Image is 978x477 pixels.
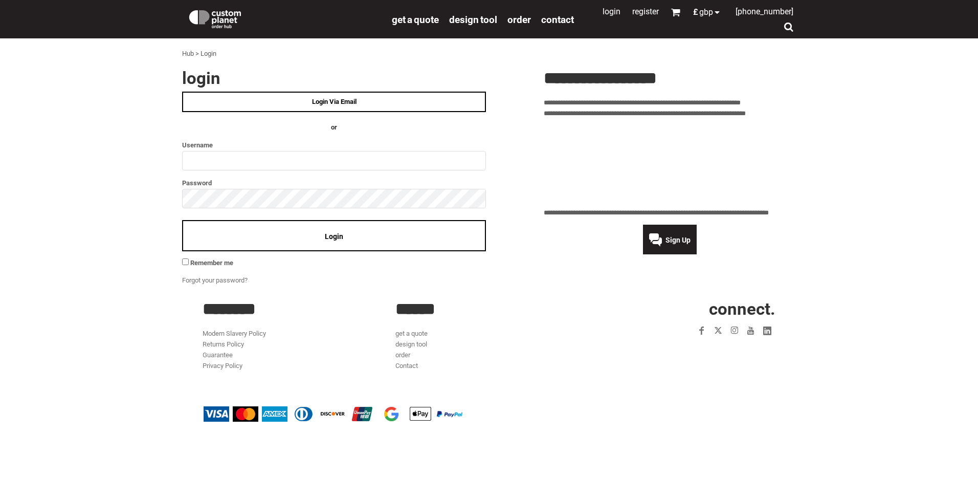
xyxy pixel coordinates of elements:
[544,125,796,202] iframe: Customer reviews powered by Trustpilot
[325,232,343,241] span: Login
[449,13,497,25] a: design tool
[182,276,248,284] a: Forgot your password?
[634,345,775,357] iframe: Customer reviews powered by Trustpilot
[203,330,266,337] a: Modern Slavery Policy
[395,340,427,348] a: design tool
[262,406,287,422] img: American Express
[182,139,486,151] label: Username
[603,7,620,16] a: Login
[204,406,229,422] img: Visa
[699,8,713,16] span: GBP
[507,14,531,26] span: order
[182,92,486,112] a: Login Via Email
[349,406,375,422] img: China UnionPay
[665,236,691,244] span: Sign Up
[632,7,659,16] a: Register
[392,13,439,25] a: get a quote
[449,14,497,26] span: design tool
[395,351,410,359] a: order
[195,49,199,59] div: >
[392,14,439,26] span: get a quote
[182,258,189,265] input: Remember me
[736,7,793,16] span: [PHONE_NUMBER]
[203,362,242,370] a: Privacy Policy
[182,177,486,189] label: Password
[190,259,233,267] span: Remember me
[395,330,428,337] a: get a quote
[395,362,418,370] a: Contact
[693,8,699,16] span: £
[437,411,462,417] img: PayPal
[182,122,486,133] h4: OR
[312,98,357,105] span: Login Via Email
[182,3,387,33] a: Custom Planet
[182,50,194,57] a: Hub
[541,13,574,25] a: Contact
[201,49,216,59] div: Login
[408,406,433,422] img: Apple Pay
[507,13,531,25] a: order
[379,406,404,422] img: Google Pay
[320,406,346,422] img: Discover
[203,351,233,359] a: Guarantee
[541,14,574,26] span: Contact
[233,406,258,422] img: Mastercard
[187,8,243,28] img: Custom Planet
[203,340,244,348] a: Returns Policy
[291,406,317,422] img: Diners Club
[182,70,486,86] h2: Login
[589,300,775,317] h2: CONNECT.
